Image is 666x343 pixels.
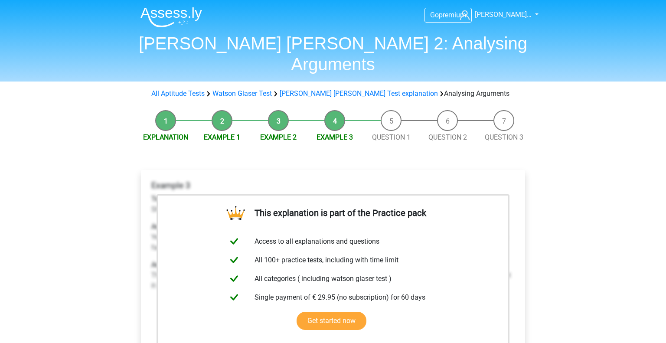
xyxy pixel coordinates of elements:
[143,133,188,141] a: Explanation
[151,260,515,291] p: This is a weak argument. The argument may be true, but it is not a logical argument for learning ...
[317,133,353,141] a: Example 3
[151,261,174,269] b: Answer
[485,133,523,141] a: Question 3
[148,88,518,99] div: Analysing Arguments
[151,195,164,203] b: Text
[260,133,297,141] a: Example 2
[134,33,532,75] h1: [PERSON_NAME] [PERSON_NAME] 2: Analysing Arguments
[212,89,272,98] a: Watson Glaser Test
[151,194,515,215] p: Should primary schools offer young children the opportunity to learn to code?
[372,133,411,141] a: Question 1
[151,222,515,253] p: Yes, programming is easy to include as a teaching material in the first math exercises students a...
[457,10,532,20] a: [PERSON_NAME]…
[297,312,366,330] a: Get started now
[151,180,190,190] b: Example 3
[204,133,240,141] a: Example 1
[475,10,532,19] span: [PERSON_NAME]…
[430,11,439,19] span: Go
[151,89,205,98] a: All Aptitude Tests
[425,9,471,21] a: Gopremium
[280,89,438,98] a: [PERSON_NAME] [PERSON_NAME] Test explanation
[151,222,181,231] b: Argument
[428,133,467,141] a: Question 2
[140,7,202,27] img: Assessly
[439,11,466,19] span: premium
